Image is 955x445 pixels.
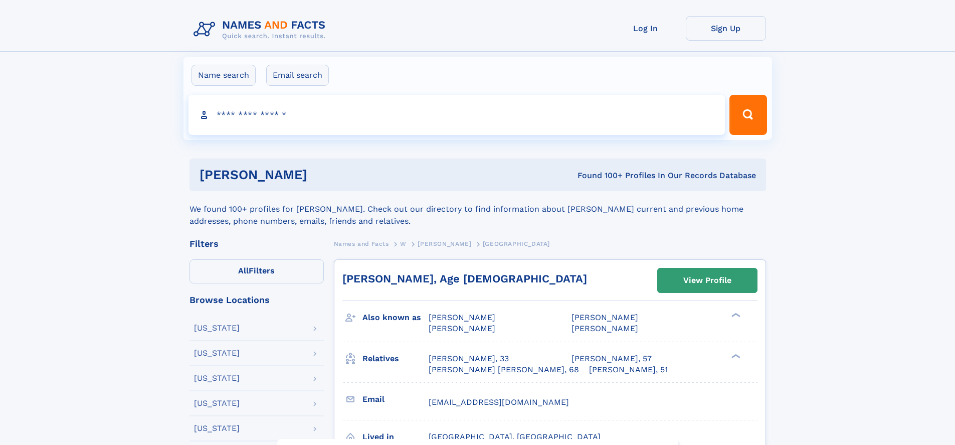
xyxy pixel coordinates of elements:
[683,269,731,292] div: View Profile
[400,240,407,247] span: W
[194,324,240,332] div: [US_STATE]
[571,313,638,322] span: [PERSON_NAME]
[418,237,471,250] a: [PERSON_NAME]
[400,237,407,250] a: W
[194,424,240,432] div: [US_STATE]
[189,259,324,283] label: Filters
[571,324,638,333] span: [PERSON_NAME]
[189,16,334,43] img: Logo Names and Facts
[442,170,756,181] div: Found 100+ Profiles In Our Records Database
[429,364,579,375] a: [PERSON_NAME] [PERSON_NAME], 68
[729,353,741,359] div: ❯
[658,268,757,292] a: View Profile
[192,65,256,86] label: Name search
[429,313,495,322] span: [PERSON_NAME]
[342,272,587,285] a: [PERSON_NAME], Age [DEMOGRAPHIC_DATA]
[362,391,429,408] h3: Email
[362,309,429,326] h3: Also known as
[418,240,471,247] span: [PERSON_NAME]
[362,350,429,367] h3: Relatives
[266,65,329,86] label: Email search
[429,324,495,333] span: [PERSON_NAME]
[194,399,240,407] div: [US_STATE]
[194,349,240,357] div: [US_STATE]
[429,353,509,364] a: [PERSON_NAME], 33
[189,295,324,305] div: Browse Locations
[606,16,686,41] a: Log In
[429,397,569,407] span: [EMAIL_ADDRESS][DOMAIN_NAME]
[200,169,443,181] h1: [PERSON_NAME]
[189,191,766,227] div: We found 100+ profiles for [PERSON_NAME]. Check out our directory to find information about [PERS...
[188,95,725,135] input: search input
[686,16,766,41] a: Sign Up
[334,237,389,250] a: Names and Facts
[429,432,601,441] span: [GEOGRAPHIC_DATA], [GEOGRAPHIC_DATA]
[238,266,249,275] span: All
[729,312,741,319] div: ❯
[589,364,668,375] a: [PERSON_NAME], 51
[189,239,324,248] div: Filters
[729,95,767,135] button: Search Button
[194,374,240,382] div: [US_STATE]
[483,240,550,247] span: [GEOGRAPHIC_DATA]
[571,353,652,364] a: [PERSON_NAME], 57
